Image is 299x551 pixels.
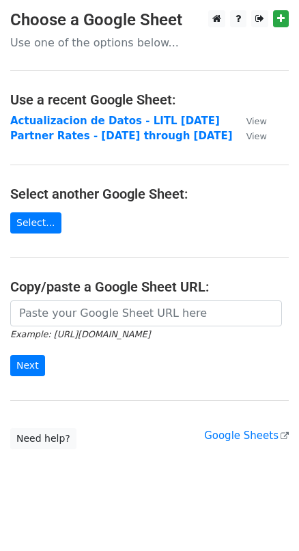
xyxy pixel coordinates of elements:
[10,300,282,326] input: Paste your Google Sheet URL here
[10,428,76,449] a: Need help?
[233,115,267,127] a: View
[10,115,220,127] a: Actualizacion de Datos - LITL [DATE]
[10,36,289,50] p: Use one of the options below...
[10,91,289,108] h4: Use a recent Google Sheet:
[246,116,267,126] small: View
[10,279,289,295] h4: Copy/paste a Google Sheet URL:
[233,130,267,142] a: View
[204,429,289,442] a: Google Sheets
[246,131,267,141] small: View
[10,10,289,30] h3: Choose a Google Sheet
[10,329,150,339] small: Example: [URL][DOMAIN_NAME]
[10,130,233,142] a: Partner Rates - [DATE] through [DATE]
[10,355,45,376] input: Next
[10,212,61,234] a: Select...
[10,186,289,202] h4: Select another Google Sheet:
